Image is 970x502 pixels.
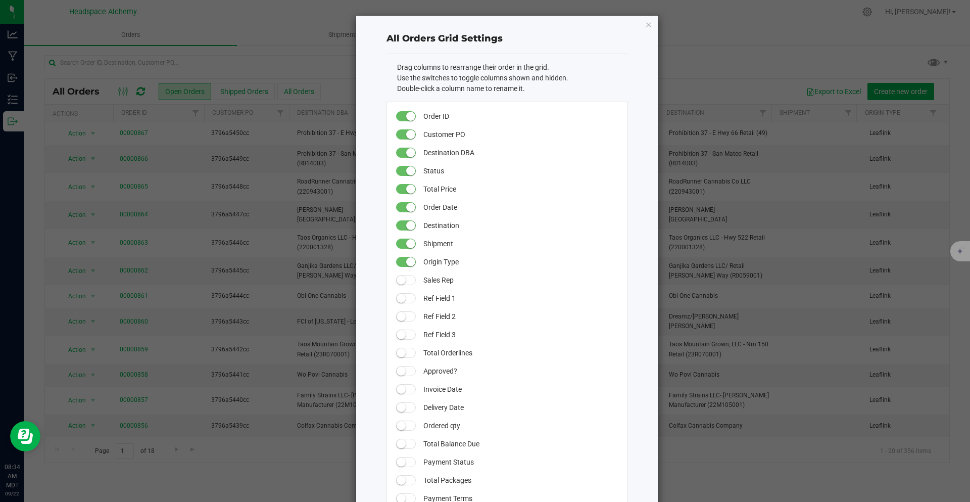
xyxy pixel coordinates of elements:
[423,307,617,326] span: Ref Field 2
[397,83,628,94] li: Double-click a column name to rename it.
[423,216,617,235] span: Destination
[423,362,617,380] span: Approved?
[423,471,617,489] span: Total Packages
[423,235,617,253] span: Shipment
[423,198,617,216] span: Order Date
[386,32,628,45] div: All Orders Grid Settings
[423,453,617,471] span: Payment Status
[423,162,617,180] span: Status
[423,326,617,344] span: Ref Field 3
[10,421,40,451] iframe: Resource center
[423,253,617,271] span: Origin Type
[423,180,617,198] span: Total Price
[397,62,628,73] li: Drag columns to rearrange their order in the grid.
[423,380,617,398] span: Invoice Date
[423,344,617,362] span: Total Orderlines
[423,417,617,435] span: Ordered qty
[423,107,617,125] span: Order ID
[423,289,617,307] span: Ref Field 1
[423,398,617,417] span: Delivery Date
[423,435,617,453] span: Total Balance Due
[397,73,628,83] li: Use the switches to toggle columns shown and hidden.
[423,125,617,144] span: Customer PO
[423,144,617,162] span: Destination DBA
[423,271,617,289] span: Sales Rep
